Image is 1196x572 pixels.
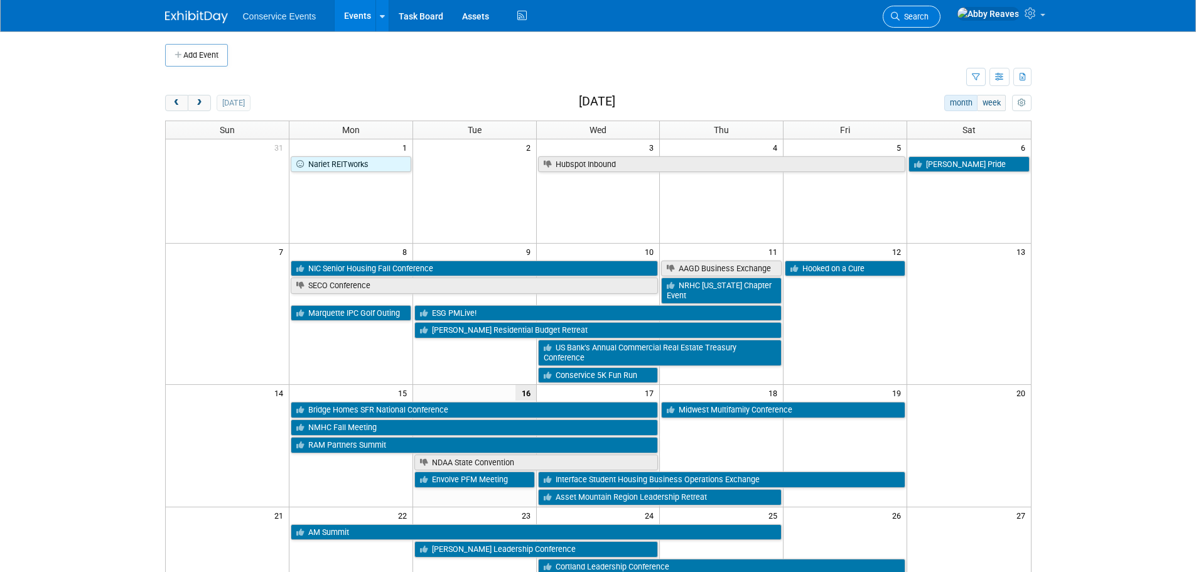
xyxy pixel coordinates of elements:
[1015,507,1031,523] span: 27
[1015,385,1031,401] span: 20
[273,507,289,523] span: 21
[908,156,1029,173] a: [PERSON_NAME] Pride
[648,139,659,155] span: 3
[414,455,659,471] a: NDAA State Convention
[414,305,782,321] a: ESG PMLive!
[767,385,783,401] span: 18
[515,385,536,401] span: 16
[291,437,659,453] a: RAM Partners Summit
[944,95,978,111] button: month
[661,402,905,418] a: Midwest Multifamily Conference
[1018,99,1026,107] i: Personalize Calendar
[538,472,906,488] a: Interface Student Housing Business Operations Exchange
[644,385,659,401] span: 17
[1015,244,1031,259] span: 13
[220,125,235,135] span: Sun
[414,541,659,558] a: [PERSON_NAME] Leadership Conference
[962,125,976,135] span: Sat
[840,125,850,135] span: Fri
[165,11,228,23] img: ExhibitDay
[895,139,907,155] span: 5
[772,139,783,155] span: 4
[590,125,606,135] span: Wed
[401,244,412,259] span: 8
[165,44,228,67] button: Add Event
[891,244,907,259] span: 12
[538,367,659,384] a: Conservice 5K Fun Run
[397,385,412,401] span: 15
[661,261,782,277] a: AAGD Business Exchange
[291,278,659,294] a: SECO Conference
[291,261,659,277] a: NIC Senior Housing Fall Conference
[644,507,659,523] span: 24
[273,139,289,155] span: 31
[767,507,783,523] span: 25
[957,7,1020,21] img: Abby Reaves
[342,125,360,135] span: Mon
[714,125,729,135] span: Thu
[273,385,289,401] span: 14
[291,402,659,418] a: Bridge Homes SFR National Conference
[525,244,536,259] span: 9
[977,95,1006,111] button: week
[525,139,536,155] span: 2
[579,95,615,109] h2: [DATE]
[291,305,411,321] a: Marquette IPC Golf Outing
[291,419,659,436] a: NMHC Fall Meeting
[520,507,536,523] span: 23
[1012,95,1031,111] button: myCustomButton
[217,95,250,111] button: [DATE]
[243,11,316,21] span: Conservice Events
[414,322,782,338] a: [PERSON_NAME] Residential Budget Retreat
[891,385,907,401] span: 19
[538,156,906,173] a: Hubspot Inbound
[291,156,411,173] a: Nariet REITworks
[538,489,782,505] a: Asset Mountain Region Leadership Retreat
[891,507,907,523] span: 26
[165,95,188,111] button: prev
[414,472,535,488] a: Envolve PFM Meeting
[883,6,940,28] a: Search
[785,261,905,277] a: Hooked on a Cure
[661,278,782,303] a: NRHC [US_STATE] Chapter Event
[900,12,929,21] span: Search
[291,524,782,541] a: AM Summit
[401,139,412,155] span: 1
[767,244,783,259] span: 11
[277,244,289,259] span: 7
[397,507,412,523] span: 22
[188,95,211,111] button: next
[1020,139,1031,155] span: 6
[468,125,482,135] span: Tue
[538,340,782,365] a: US Bank’s Annual Commercial Real Estate Treasury Conference
[644,244,659,259] span: 10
